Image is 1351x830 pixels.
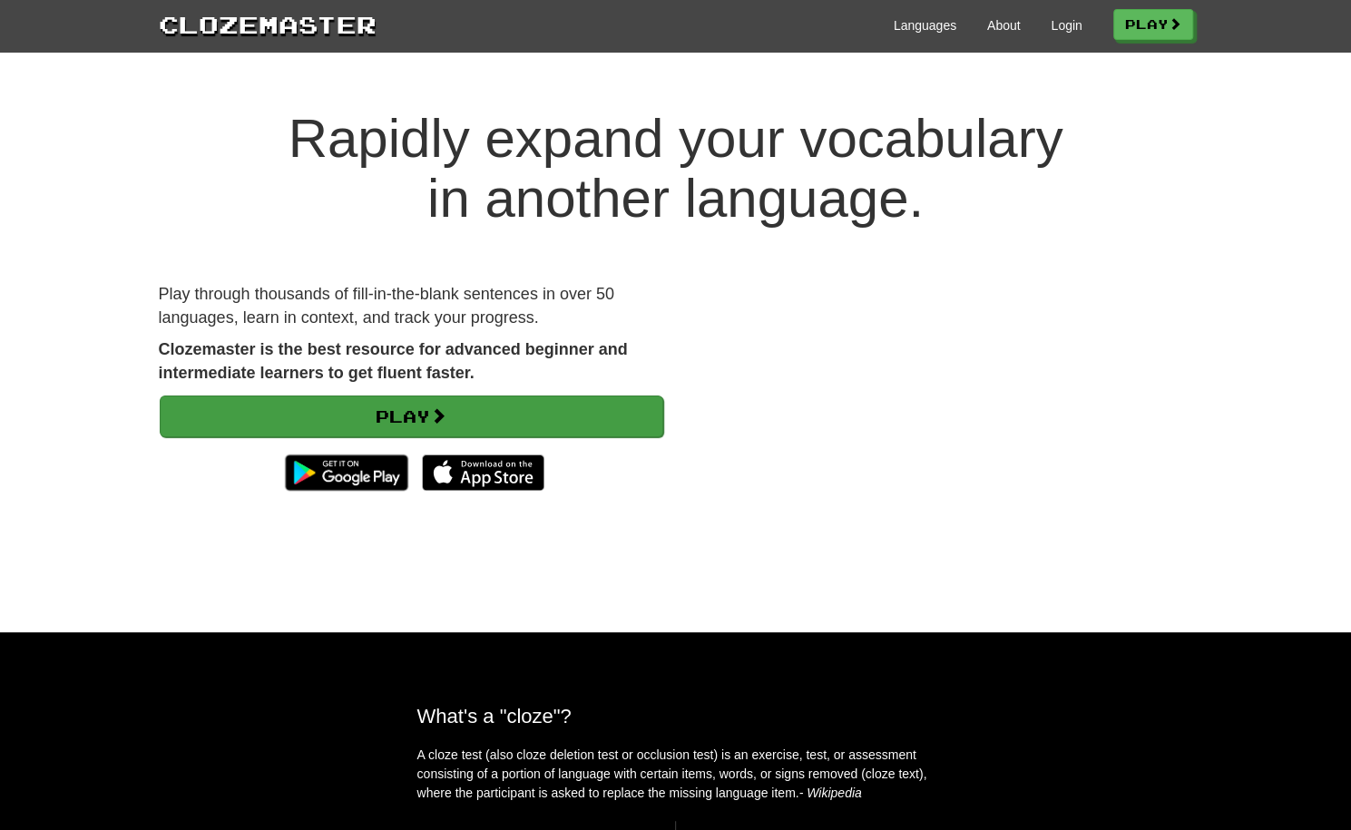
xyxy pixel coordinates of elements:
img: Download_on_the_App_Store_Badge_US-UK_135x40-25178aeef6eb6b83b96f5f2d004eda3bffbb37122de64afbaef7... [422,454,544,491]
em: - Wikipedia [799,786,862,800]
a: Login [1051,16,1082,34]
a: Languages [894,16,956,34]
p: Play through thousands of fill-in-the-blank sentences in over 50 languages, learn in context, and... [159,283,662,329]
a: Clozemaster [159,7,377,41]
a: Play [1113,9,1193,40]
a: About [987,16,1021,34]
p: A cloze test (also cloze deletion test or occlusion test) is an exercise, test, or assessment con... [417,746,935,803]
h2: What's a "cloze"? [417,705,935,727]
a: Play [160,395,663,437]
strong: Clozemaster is the best resource for advanced beginner and intermediate learners to get fluent fa... [159,340,628,382]
img: Get it on Google Play [276,445,416,500]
